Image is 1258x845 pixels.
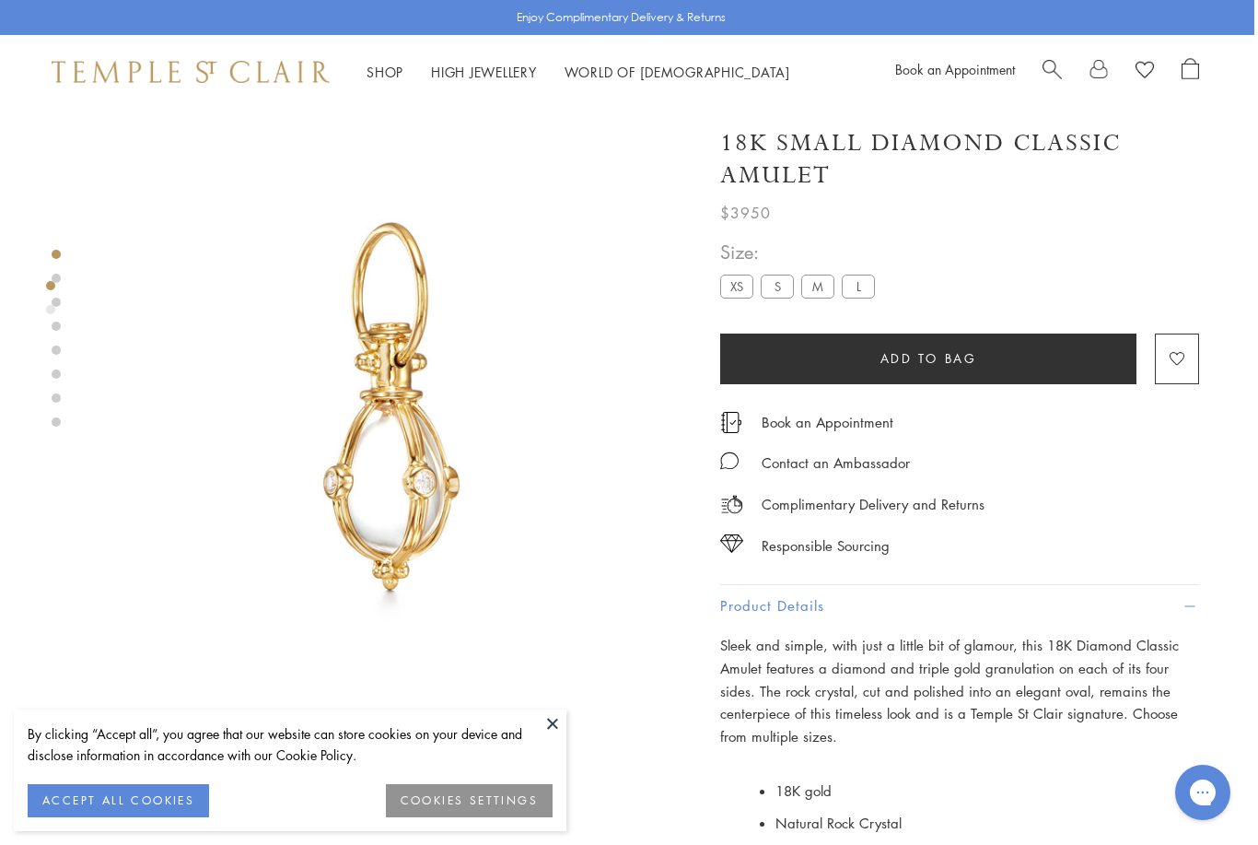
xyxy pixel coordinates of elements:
[367,61,790,84] nav: Main navigation
[28,723,553,766] div: By clicking “Accept all”, you agree that our website can store cookies on your device and disclos...
[775,781,832,800] span: 18K gold
[720,634,1199,748] p: Sleek and simple, with just a little bit of glamour, this 18K Diamond Classic Amulet features a d...
[720,127,1199,192] h1: 18K Small Diamond Classic Amulet
[762,412,893,432] a: Book an Appointment
[88,109,693,713] img: P51800-E11
[761,275,794,298] label: S
[720,412,742,433] img: icon_appointment.svg
[801,275,834,298] label: M
[720,237,882,267] span: Size:
[431,63,537,81] a: High JewelleryHigh Jewellery
[720,585,1199,627] button: Product Details
[720,534,743,553] img: icon_sourcing.svg
[880,348,977,369] span: Add to bag
[842,275,875,298] label: L
[895,60,1015,78] a: Book an Appointment
[720,452,739,470] img: MessageIcon-01_2.svg
[720,201,771,225] span: $3950
[46,276,55,329] div: Product gallery navigation
[1136,58,1154,86] a: View Wishlist
[762,452,910,475] div: Contact an Ambassador
[720,275,753,298] label: XS
[1043,58,1062,86] a: Search
[775,814,902,832] span: Natural Rock Crystal
[1182,58,1199,86] a: Open Shopping Bag
[367,63,403,81] a: ShopShop
[762,493,984,516] p: Complimentary Delivery and Returns
[386,784,553,817] button: COOKIES SETTINGS
[1166,758,1240,827] iframe: Gorgias live chat messenger
[720,493,743,516] img: icon_delivery.svg
[517,8,726,27] p: Enjoy Complimentary Delivery & Returns
[762,534,890,557] div: Responsible Sourcing
[720,334,1136,384] button: Add to bag
[28,784,209,817] button: ACCEPT ALL COOKIES
[52,61,330,83] img: Temple St. Clair
[565,63,790,81] a: World of [DEMOGRAPHIC_DATA]World of [DEMOGRAPHIC_DATA]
